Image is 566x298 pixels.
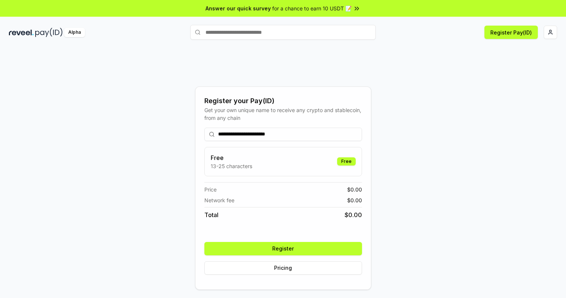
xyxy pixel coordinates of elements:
[204,106,362,122] div: Get your own unique name to receive any crypto and stablecoin, from any chain
[204,242,362,255] button: Register
[205,4,271,12] span: Answer our quick survey
[204,186,217,193] span: Price
[204,210,218,219] span: Total
[347,196,362,204] span: $ 0.00
[204,261,362,275] button: Pricing
[345,210,362,219] span: $ 0.00
[347,186,362,193] span: $ 0.00
[211,162,252,170] p: 13-25 characters
[9,28,34,37] img: reveel_dark
[337,157,356,166] div: Free
[35,28,63,37] img: pay_id
[211,153,252,162] h3: Free
[204,196,234,204] span: Network fee
[484,26,538,39] button: Register Pay(ID)
[272,4,352,12] span: for a chance to earn 10 USDT 📝
[64,28,85,37] div: Alpha
[204,96,362,106] div: Register your Pay(ID)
